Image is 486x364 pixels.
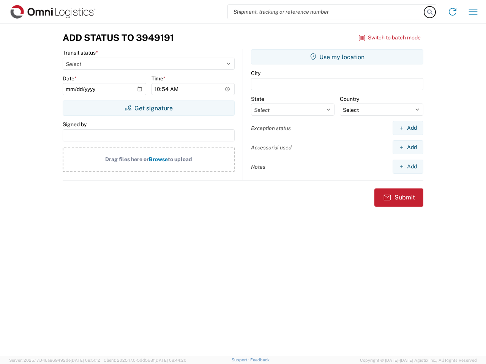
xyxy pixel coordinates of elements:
[63,32,174,43] h3: Add Status to 3949191
[360,357,477,364] span: Copyright © [DATE]-[DATE] Agistix Inc., All Rights Reserved
[359,31,421,44] button: Switch to batch mode
[251,125,291,132] label: Exception status
[151,75,166,82] label: Time
[251,144,292,151] label: Accessorial used
[393,160,423,174] button: Add
[251,163,265,170] label: Notes
[149,156,168,162] span: Browse
[251,96,264,102] label: State
[374,188,423,207] button: Submit
[251,49,423,64] button: Use my location
[251,70,260,77] label: City
[393,140,423,154] button: Add
[105,156,149,162] span: Drag files here or
[340,96,359,102] label: Country
[232,358,251,362] a: Support
[155,358,186,362] span: [DATE] 08:44:20
[168,156,192,162] span: to upload
[63,100,235,116] button: Get signature
[71,358,100,362] span: [DATE] 09:51:12
[63,121,87,128] label: Signed by
[104,358,186,362] span: Client: 2025.17.0-5dd568f
[63,75,77,82] label: Date
[9,358,100,362] span: Server: 2025.17.0-16a969492de
[63,49,98,56] label: Transit status
[250,358,270,362] a: Feedback
[228,5,424,19] input: Shipment, tracking or reference number
[393,121,423,135] button: Add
